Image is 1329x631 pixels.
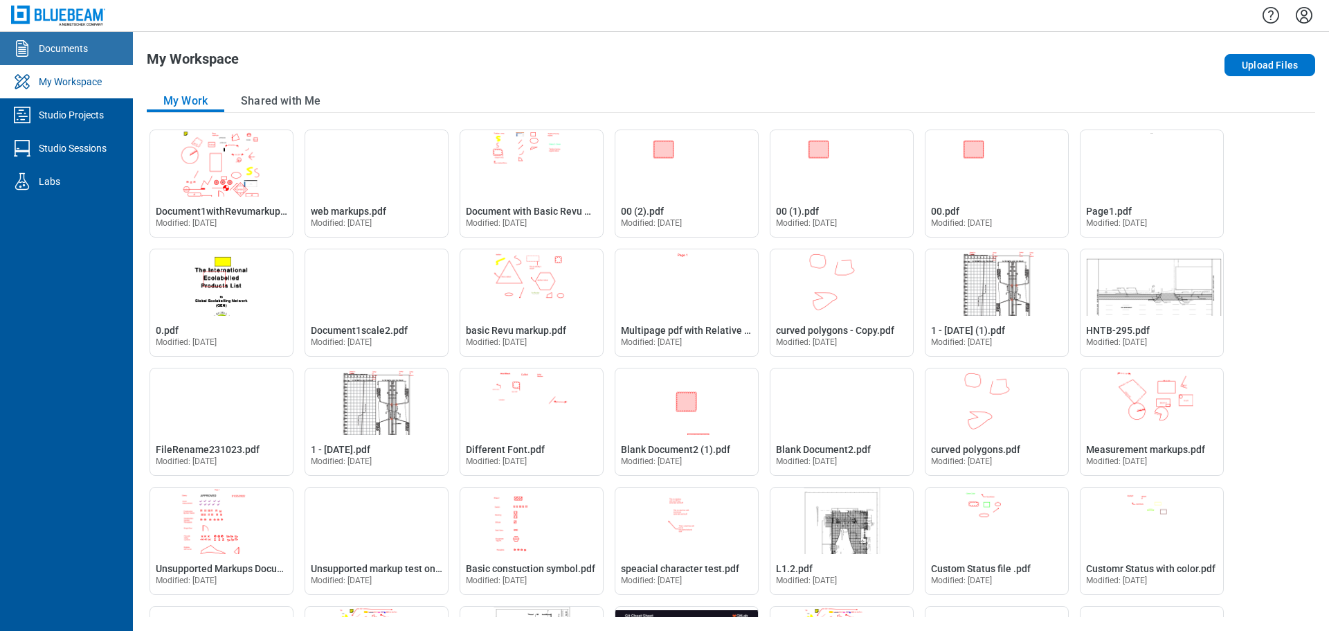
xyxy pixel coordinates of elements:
img: Basic constuction symbol.pdf [460,488,603,554]
img: Measurement markups.pdf [1081,368,1223,435]
span: Modified: [DATE] [621,218,682,228]
img: curved polygons - Copy.pdf [770,249,913,316]
div: Open Document with Basic Revu markups, Custome Status and replies.pdf in Editor [460,130,604,238]
span: 1 - [DATE] (1).pdf [931,325,1005,336]
span: Modified: [DATE] [931,337,993,347]
span: Modified: [DATE] [156,218,217,228]
h1: My Workspace [147,51,239,73]
svg: Labs [11,170,33,193]
span: curved polygons - Copy.pdf [776,325,894,336]
svg: Studio Projects [11,104,33,126]
img: Unsupported markup test on feb 2.pdf [305,488,448,554]
div: Open curved polygons.pdf in Editor [925,368,1069,476]
span: Measurement markups.pdf [1086,444,1205,455]
span: Blank Document2.pdf [776,444,871,455]
svg: Documents [11,37,33,60]
span: 00 (1).pdf [776,206,819,217]
div: Open Unsupported markup test on feb 2.pdf in Editor [305,487,449,595]
span: Unsupported Markups Document1.pdf [156,563,323,574]
div: Open 1 - 12.7.2020.pdf in Editor [305,368,449,476]
span: Different Font.pdf [466,444,545,455]
div: Open 00 (1).pdf in Editor [770,130,914,238]
img: Blank Document2.pdf [770,368,913,435]
div: Open speacial character test.pdf in Editor [615,487,759,595]
img: Multipage pdf with Relative hyperlink.pdf [615,249,758,316]
svg: Studio Sessions [11,137,33,159]
span: web markups.pdf [311,206,386,217]
span: Modified: [DATE] [156,337,217,347]
span: Modified: [DATE] [311,576,372,585]
span: Modified: [DATE] [931,218,993,228]
span: Modified: [DATE] [466,456,527,466]
img: HNTB-295.pdf [1081,249,1223,316]
img: Custom Status file .pdf [925,488,1068,554]
span: Modified: [DATE] [931,456,993,466]
div: My Workspace [39,75,102,89]
div: Open Customr Status with color.pdf in Editor [1080,487,1224,595]
span: Multipage pdf with Relative hyperlink.pdf [621,325,802,336]
img: 0.pdf [150,249,293,316]
span: 00 (2).pdf [621,206,664,217]
span: Modified: [DATE] [156,456,217,466]
img: basic Revu markup.pdf [460,249,603,316]
img: Different Font.pdf [460,368,603,435]
span: Basic constuction symbol.pdf [466,563,595,574]
span: Unsupported markup test on [DATE].pdf [311,563,484,574]
div: Open web markups.pdf in Editor [305,130,449,238]
img: Customr Status with color.pdf [1081,488,1223,554]
span: basic Revu markup.pdf [466,325,566,336]
div: Open Different Font.pdf in Editor [460,368,604,476]
img: FileRename231023.pdf [150,368,293,435]
div: Open Blank Document2 (1).pdf in Editor [615,368,759,476]
div: Labs [39,175,60,188]
div: Open FileRename231023.pdf in Editor [150,368,293,476]
div: Open 00 (2).pdf in Editor [615,130,759,238]
span: Modified: [DATE] [466,337,527,347]
div: Studio Projects [39,108,104,122]
span: L1.2.pdf [776,563,813,574]
img: Unsupported Markups Document1.pdf [150,488,293,554]
div: Open Unsupported Markups Document1.pdf in Editor [150,487,293,595]
span: Custom Status file .pdf [931,563,1031,574]
span: Modified: [DATE] [311,218,372,228]
span: Document with Basic Revu markups, Custome Status and replies.pdf [466,206,765,217]
span: HNTB-295.pdf [1086,325,1150,336]
div: Open Custom Status file .pdf in Editor [925,487,1069,595]
div: Open 00.pdf in Editor [925,130,1069,238]
span: Modified: [DATE] [1086,456,1148,466]
img: speacial character test.pdf [615,488,758,554]
button: Settings [1293,3,1315,27]
img: L1.2.pdf [770,488,913,554]
img: curved polygons.pdf [925,368,1068,435]
span: Modified: [DATE] [311,456,372,466]
img: 00 (1).pdf [770,130,913,197]
span: Blank Document2 (1).pdf [621,444,730,455]
div: Open Document1scale2.pdf in Editor [305,249,449,357]
div: Open curved polygons - Copy.pdf in Editor [770,249,914,357]
img: 00.pdf [925,130,1068,197]
div: Open 0.pdf in Editor [150,249,293,357]
img: 1 - 12.7.2020.pdf [305,368,448,435]
span: Modified: [DATE] [621,456,682,466]
div: Documents [39,42,88,55]
div: Studio Sessions [39,141,107,155]
img: 00 (2).pdf [615,130,758,197]
div: Open Multipage pdf with Relative hyperlink.pdf in Editor [615,249,759,357]
span: Modified: [DATE] [156,576,217,585]
div: Open Measurement markups.pdf in Editor [1080,368,1224,476]
span: Modified: [DATE] [776,218,838,228]
span: Modified: [DATE] [466,218,527,228]
span: Modified: [DATE] [621,337,682,347]
button: Shared with Me [224,90,337,112]
span: Document1withRevumarkups.pdf [156,206,302,217]
div: Open basic Revu markup.pdf in Editor [460,249,604,357]
span: Modified: [DATE] [776,576,838,585]
img: 1 - 12.7.2020 (1).pdf [925,249,1068,316]
img: Document1withRevumarkups.pdf [150,130,293,197]
span: Modified: [DATE] [776,337,838,347]
svg: My Workspace [11,71,33,93]
img: Document1scale2.pdf [305,249,448,316]
span: curved polygons.pdf [931,444,1020,455]
span: Modified: [DATE] [1086,576,1148,585]
span: Modified: [DATE] [311,337,372,347]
